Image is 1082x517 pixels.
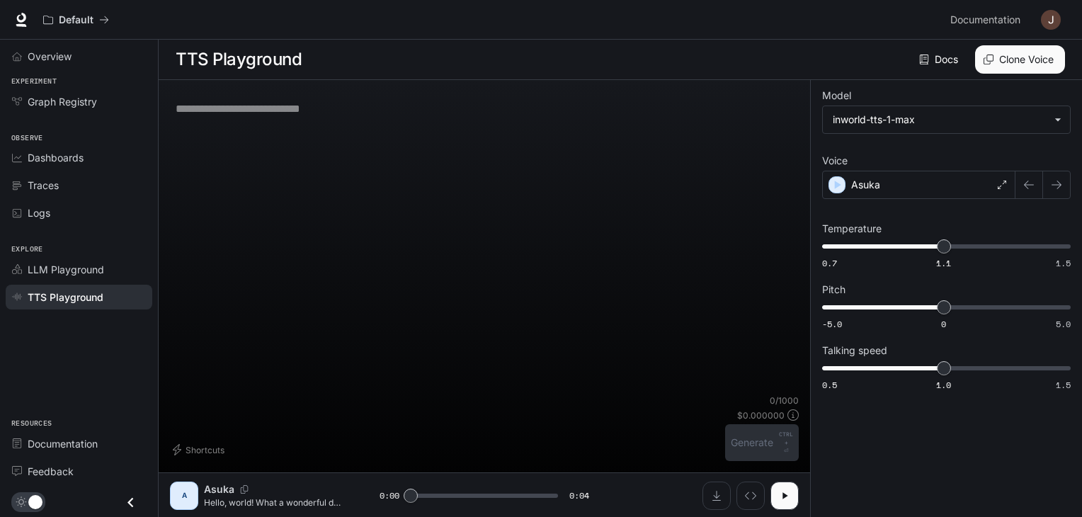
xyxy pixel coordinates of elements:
button: Shortcuts [170,438,230,461]
a: Documentation [945,6,1031,34]
span: 5.0 [1056,318,1071,330]
span: 0 [941,318,946,330]
span: TTS Playground [28,290,103,305]
a: Traces [6,173,152,198]
span: 1.5 [1056,379,1071,391]
a: Graph Registry [6,89,152,114]
p: $ 0.000000 [737,409,785,421]
span: Feedback [28,464,74,479]
a: Dashboards [6,145,152,170]
a: TTS Playground [6,285,152,309]
button: Clone Voice [975,45,1065,74]
p: Asuka [204,482,234,496]
p: 0 / 1000 [770,394,799,407]
h1: TTS Playground [176,45,302,74]
span: 1.5 [1056,257,1071,269]
p: Pitch [822,285,845,295]
button: Inspect [736,482,765,510]
span: Dashboards [28,150,84,165]
p: Voice [822,156,848,166]
span: 0:04 [569,489,589,503]
span: Documentation [950,11,1020,29]
a: Documentation [6,431,152,456]
span: Logs [28,205,50,220]
p: Asuka [851,178,880,192]
p: Model [822,91,851,101]
a: Docs [916,45,964,74]
a: Overview [6,44,152,69]
button: Download audio [702,482,731,510]
a: Feedback [6,459,152,484]
div: inworld-tts-1-max [823,106,1070,133]
button: All workspaces [37,6,115,34]
a: Logs [6,200,152,225]
span: 1.0 [936,379,951,391]
span: 0:00 [380,489,399,503]
button: User avatar [1037,6,1065,34]
span: Graph Registry [28,94,97,109]
span: Traces [28,178,59,193]
div: A [173,484,195,507]
span: 1.1 [936,257,951,269]
p: Temperature [822,224,882,234]
span: Documentation [28,436,98,451]
p: Default [59,14,93,26]
span: -5.0 [822,318,842,330]
span: Overview [28,49,72,64]
span: LLM Playground [28,262,104,277]
button: Close drawer [115,488,147,517]
span: 0.5 [822,379,837,391]
img: User avatar [1041,10,1061,30]
div: inworld-tts-1-max [833,113,1047,127]
p: Hello, world! What a wonderful day to be a text-to-speech model! [204,496,346,509]
a: LLM Playground [6,257,152,282]
span: 0.7 [822,257,837,269]
p: Talking speed [822,346,887,356]
button: Copy Voice ID [234,485,254,494]
span: Dark mode toggle [28,494,42,509]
